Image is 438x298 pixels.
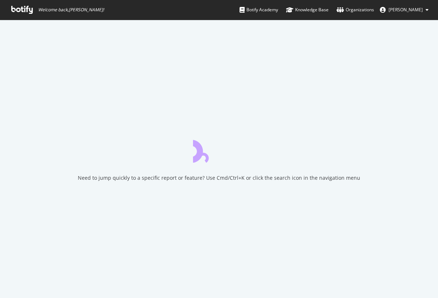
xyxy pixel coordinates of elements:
button: [PERSON_NAME] [374,4,434,16]
div: animation [193,136,245,163]
div: Organizations [337,6,374,13]
div: Need to jump quickly to a specific report or feature? Use Cmd/Ctrl+K or click the search icon in ... [78,174,360,182]
span: Allison Gollub [389,7,423,13]
div: Botify Academy [240,6,278,13]
span: Welcome back, [PERSON_NAME] ! [38,7,104,13]
div: Knowledge Base [286,6,329,13]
